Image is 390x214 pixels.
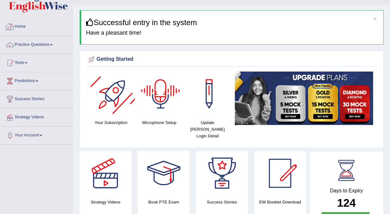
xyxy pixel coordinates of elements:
h4: Success Stories [196,199,248,205]
a: Tests [0,54,73,70]
a: Success Stories [0,90,73,106]
img: small5.jpg [235,72,373,125]
a: Your Account [0,127,73,142]
div: Getting Started [87,55,376,64]
button: × [373,15,377,22]
h4: Your Subscription [90,119,132,126]
h4: Book PTE Exam [138,199,190,205]
h4: Microphone Setup [138,119,180,126]
h4: Strategy Videos [80,199,132,205]
h4: Update [PERSON_NAME] Login Detail [187,119,228,139]
a: Practice Questions [0,36,73,52]
a: Strategy Videos [0,108,73,124]
a: Predictions [0,72,73,88]
h4: Days to Expiry [317,188,377,194]
a: Home [0,18,73,34]
h4: EW Booklet Download [254,199,306,205]
h4: Have a pleasant time! [86,30,379,36]
h3: Successful entry in the system [86,18,379,27]
b: 124 [337,197,356,209]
